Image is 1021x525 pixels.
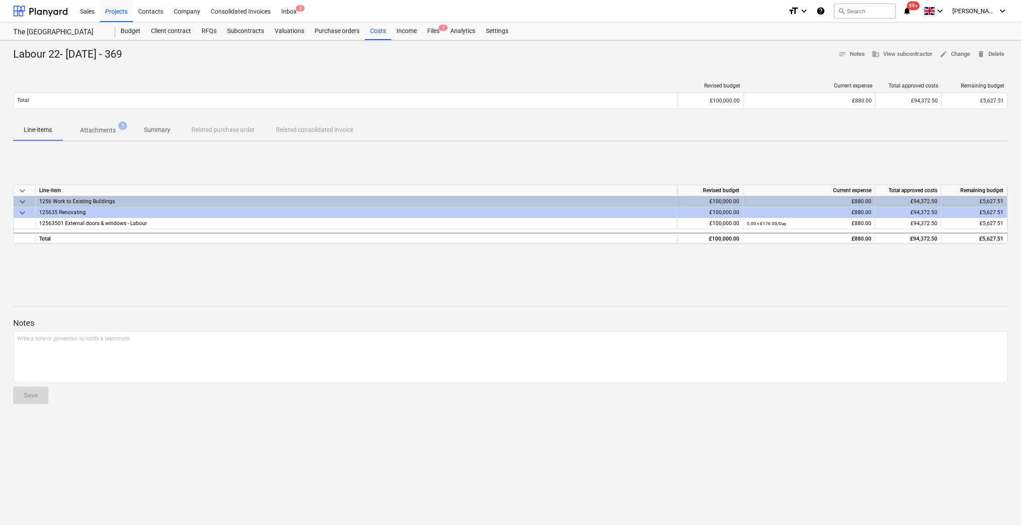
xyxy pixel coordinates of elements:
div: Remaining budget [945,83,1004,89]
div: 1256 Work to Existing Buildings [39,196,673,207]
div: £880.00 [747,233,871,244]
div: Revised budget [677,185,743,196]
div: Files [422,22,445,40]
div: £100,000.00 [677,94,743,108]
span: £5,627.51 [980,98,1004,104]
span: keyboard_arrow_down [17,208,28,218]
div: £100,000.00 [677,207,743,218]
a: Files2 [422,22,445,40]
div: Total [36,233,677,244]
span: business [872,50,880,58]
span: 12563501 External doors & windows - Labour [39,220,147,226]
div: £880.00 [747,218,871,229]
span: keyboard_arrow_down [17,186,28,196]
p: Notes [13,318,1008,328]
small: 5.00 × £176.00 / Day [747,221,786,226]
p: Summary [144,125,170,135]
span: View subcontractor [872,49,933,59]
div: Total approved costs [875,185,941,196]
a: Valuations [269,22,309,40]
div: £94,372.50 [875,94,941,108]
span: 2 [439,25,448,31]
a: Income [391,22,422,40]
div: The [GEOGRAPHIC_DATA] [13,28,105,37]
div: 125635 Renovating [39,207,673,218]
button: View subcontractor [868,47,936,61]
div: £5,627.51 [941,207,1007,218]
span: 5 [296,5,305,11]
i: keyboard_arrow_down [997,6,1008,16]
div: £880.00 [747,196,871,207]
div: Revised budget [681,83,740,89]
span: delete [977,50,985,58]
a: Analytics [445,22,481,40]
i: keyboard_arrow_down [935,6,945,16]
span: [PERSON_NAME] [952,7,996,15]
div: £880.00 [747,207,871,218]
a: Purchase orders [309,22,365,40]
span: Notes [838,49,865,59]
span: keyboard_arrow_down [17,197,28,207]
div: £94,372.50 [875,233,941,244]
p: Line-items [24,125,52,135]
p: Attachments [80,126,116,135]
div: £5,627.51 [941,196,1007,207]
div: £100,000.00 [677,196,743,207]
span: search [838,7,845,15]
a: RFQs [196,22,222,40]
div: Line-item [36,185,677,196]
i: notifications [903,6,911,16]
button: Search [834,4,896,18]
span: Change [940,49,970,59]
div: Labour 22- [DATE] - 369 [13,47,129,62]
div: £100,000.00 [677,233,743,244]
p: Total [17,97,29,104]
div: £94,372.50 [875,207,941,218]
i: keyboard_arrow_down [799,6,809,16]
button: Notes [835,47,868,61]
div: £100,000.00 [677,218,743,229]
button: Delete [973,47,1008,61]
div: Current expense [747,83,872,89]
a: Budget [115,22,146,40]
span: edit [940,50,948,58]
a: Client contract [146,22,196,40]
a: Subcontracts [222,22,269,40]
div: Current expense [743,185,875,196]
span: £94,372.50 [911,220,937,226]
span: £5,627.51 [980,220,1003,226]
a: Costs [365,22,391,40]
span: notes [838,50,846,58]
span: 99+ [907,1,920,10]
i: Knowledge base [816,6,825,16]
i: format_size [788,6,799,16]
div: Remaining budget [941,185,1007,196]
iframe: Chat Widget [977,483,1021,525]
a: Settings [481,22,514,40]
div: £94,372.50 [875,196,941,207]
span: 1 [118,121,127,130]
div: £880.00 [747,98,872,104]
div: £5,627.51 [941,233,1007,244]
div: Total approved costs [879,83,938,89]
span: Delete [977,49,1004,59]
button: Change [936,47,973,61]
